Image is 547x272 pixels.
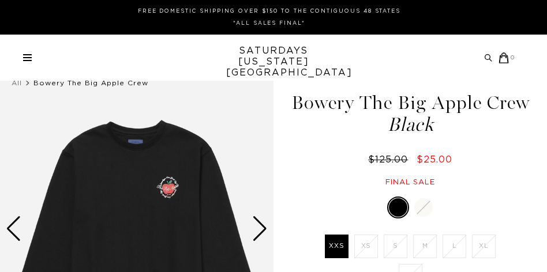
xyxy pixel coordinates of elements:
[283,115,537,134] span: Black
[417,155,452,164] span: $25.00
[226,46,321,78] a: SATURDAYS[US_STATE][GEOGRAPHIC_DATA]
[283,93,537,134] h1: Bowery The Big Apple Crew
[368,155,413,164] del: $125.00
[283,177,537,187] div: Final sale
[6,216,21,241] div: Previous slide
[325,235,349,258] label: XXS
[499,52,515,63] a: 0
[33,80,148,86] span: Bowery The Big Apple Crew
[252,216,268,241] div: Next slide
[12,80,22,86] a: All
[28,7,511,16] p: FREE DOMESTIC SHIPPING OVER $150 TO THE CONTIGUOUS 48 STATES
[511,55,515,61] small: 0
[28,19,511,28] p: *ALL SALES FINAL*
